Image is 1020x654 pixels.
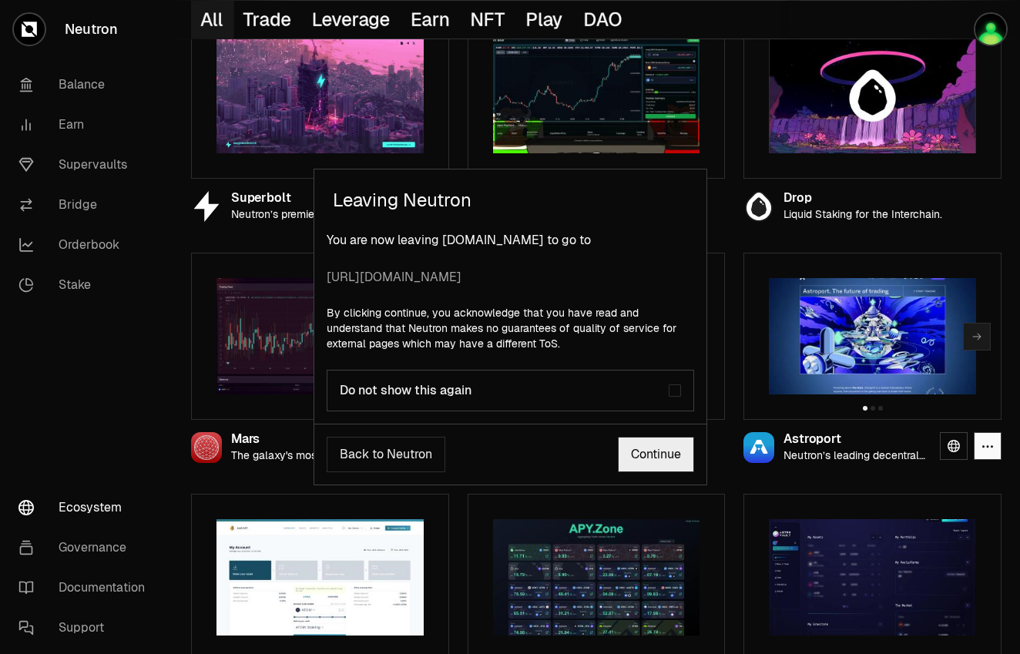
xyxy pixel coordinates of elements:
a: Continue [618,437,694,472]
span: [URL][DOMAIN_NAME] [327,268,694,287]
p: You are now leaving [DOMAIN_NAME] to go to [327,231,694,287]
button: Do not show this again [669,384,681,397]
div: Do not show this again [340,383,669,398]
button: Back to Neutron [327,437,445,472]
p: By clicking continue, you acknowledge that you have read and understand that Neutron makes no gua... [327,305,694,351]
h2: Leaving Neutron [314,169,706,231]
